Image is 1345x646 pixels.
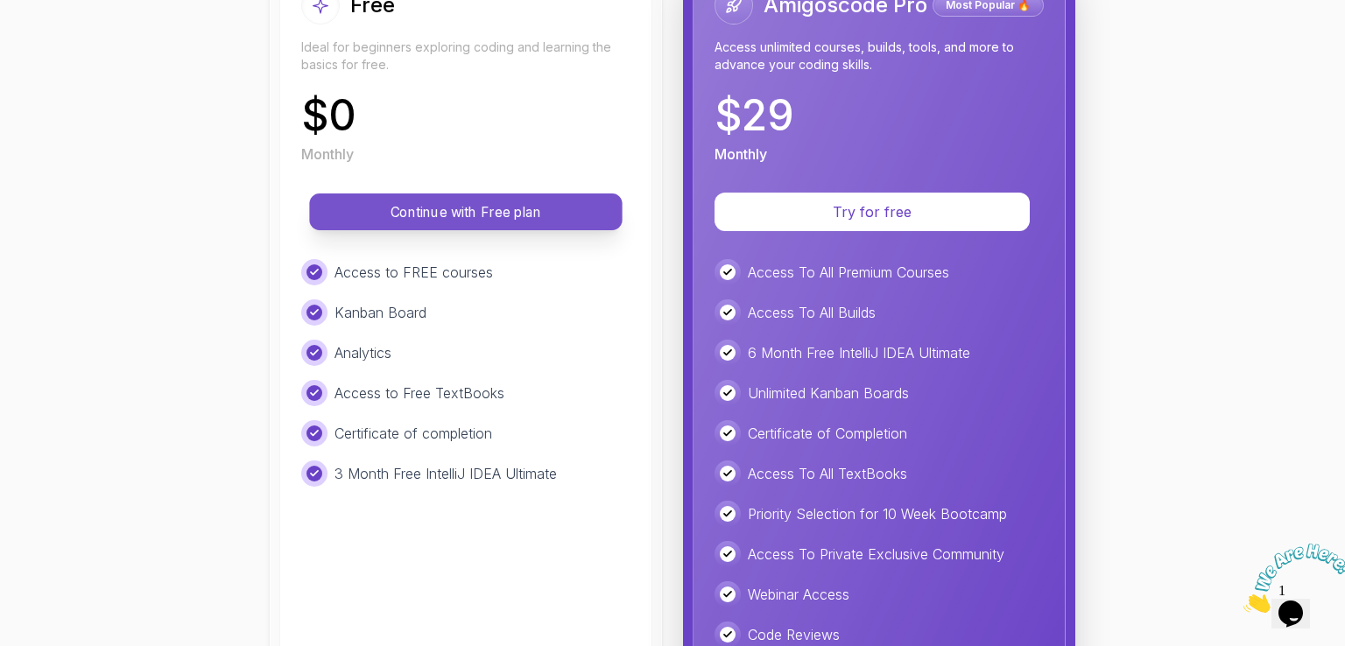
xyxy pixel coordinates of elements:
[748,503,1007,524] p: Priority Selection for 10 Week Bootcamp
[748,342,970,363] p: 6 Month Free IntelliJ IDEA Ultimate
[7,7,14,22] span: 1
[301,95,356,137] p: $ 0
[748,302,876,323] p: Access To All Builds
[301,144,354,165] p: Monthly
[334,302,426,323] p: Kanban Board
[334,463,557,484] p: 3 Month Free IntelliJ IDEA Ultimate
[329,202,602,222] p: Continue with Free plan
[748,262,949,283] p: Access To All Premium Courses
[715,95,794,137] p: $ 29
[334,423,492,444] p: Certificate of completion
[334,383,504,404] p: Access to Free TextBooks
[309,193,622,230] button: Continue with Free plan
[1236,537,1345,620] iframe: chat widget
[748,544,1004,565] p: Access To Private Exclusive Community
[748,423,907,444] p: Certificate of Completion
[748,584,849,605] p: Webinar Access
[715,193,1030,231] button: Try for free
[748,383,909,404] p: Unlimited Kanban Boards
[334,262,493,283] p: Access to FREE courses
[748,624,840,645] p: Code Reviews
[736,201,1009,222] p: Try for free
[715,144,767,165] p: Monthly
[301,39,630,74] p: Ideal for beginners exploring coding and learning the basics for free.
[334,342,391,363] p: Analytics
[715,39,1044,74] p: Access unlimited courses, builds, tools, and more to advance your coding skills.
[748,463,907,484] p: Access To All TextBooks
[7,7,116,76] img: Chat attention grabber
